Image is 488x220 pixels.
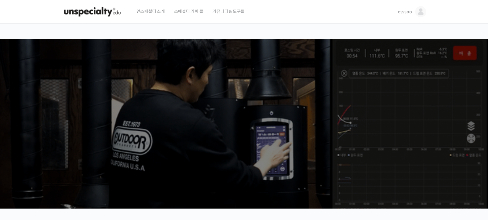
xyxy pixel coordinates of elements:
[6,129,482,137] p: 시간과 장소에 구애받지 않고, 검증된 커리큘럼으로
[398,9,412,15] span: esssoo
[6,95,482,126] p: [PERSON_NAME]을 다하는 당신을 위해, 최고와 함께 만든 커피 클래스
